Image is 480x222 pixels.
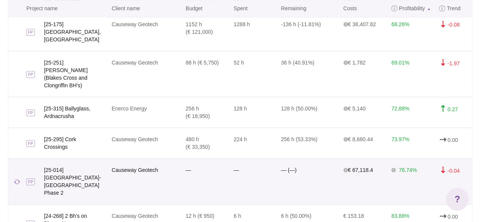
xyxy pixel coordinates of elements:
span: € 1,782 [343,60,366,66]
span: € 38,407.82 [343,21,376,27]
span: 83.88% [391,213,409,219]
span: ⇣ [439,21,446,28]
td: 36 h (40.91%) [276,51,338,97]
td: 1152 h (€ 121,000) [181,13,229,51]
td: 1288 h [229,13,277,51]
span: 72.88% [391,105,409,112]
span: FP [26,140,35,147]
span: 0.27 [447,106,458,112]
span: ⇡ [439,105,446,113]
a: Causeway Geotech [112,136,158,142]
span: € 5,140 [343,105,366,112]
span: ⇢ [439,136,446,143]
span: -1.97 [447,60,460,66]
td: -136 h (-11.81%) [276,13,338,51]
span: 0.00 [447,137,458,143]
span: 69.01% [391,60,409,66]
td: 256 h (€ 18,950) [181,97,229,128]
td: 128 h [229,97,277,128]
a: Causeway Geotech [112,60,158,66]
td: 128 h (50.00%) [276,97,338,128]
span: FP [26,109,35,116]
td: — (—) [276,158,338,204]
a: [25-014] [GEOGRAPHIC_DATA]-[GEOGRAPHIC_DATA] Phase 2 [44,166,107,197]
span: FP [26,29,35,36]
span: € 8,680.44 [343,136,373,142]
td: — [229,158,277,204]
span: € 153.18 [343,213,364,219]
td: — [181,158,229,204]
span: 76.74% [399,167,417,173]
span: FP [26,178,35,185]
img: sync_now-9c84e01d8e912370ba7b9fb2087a1ae7f330ac19c7649f77bb8f951fbc3f49ac.svg [14,179,20,184]
a: Causeway Geotech [112,167,158,173]
span: 68.26% [391,21,409,27]
span: ⇢ [439,213,446,220]
td: 480 h (€ 33,350) [181,128,229,158]
span: ? [455,192,460,206]
span: ⇣ [439,167,446,174]
a: [25-295] Cork Crossings [44,135,107,151]
span: ⇣ [439,59,446,67]
span: -0.04 [447,167,460,173]
td: 88 h (€ 5,750) [181,51,229,97]
td: 256 h (53.33%) [276,128,338,158]
span: -0.08 [447,22,460,28]
a: Causeway Geotech [112,213,158,219]
td: 52 h [229,51,277,97]
span: FP [26,71,35,78]
a: Causeway Geotech [112,21,158,27]
a: [25-315] Ballyglass, Ardnacrusha [44,105,107,120]
img: sort_asc-486e9ffe7a5d0b5d827ae023700817ec45ee8f01fe4fbbf760f7c6c7b9d19fda.svg [428,8,430,10]
td: 224 h [229,128,277,158]
span: 0.00 [447,213,458,219]
a: Enerco Energy [112,105,147,112]
a: [25-251] [PERSON_NAME] (Blakes Cross and Clongriffin BH's) [44,59,107,89]
a: [25-175] [GEOGRAPHIC_DATA], [GEOGRAPHIC_DATA] [44,20,107,43]
span: 73.97% [391,136,409,142]
span: € 67,118.4 [343,167,373,173]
